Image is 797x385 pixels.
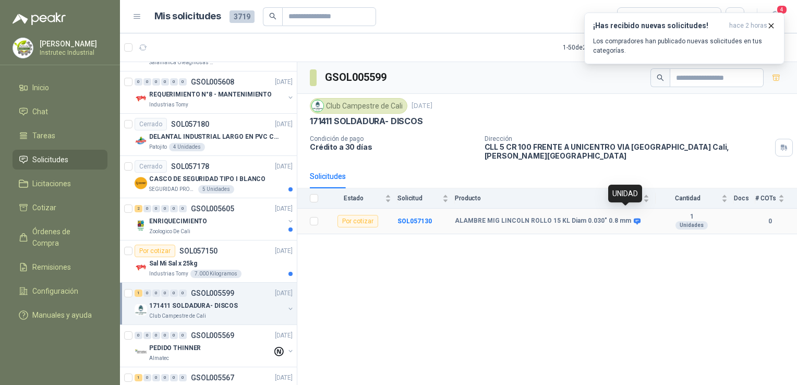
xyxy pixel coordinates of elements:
th: Cantidad [656,188,734,209]
img: Company Logo [135,261,147,274]
p: Industrias Tomy [149,270,188,278]
p: Crédito a 30 días [310,142,476,151]
p: Sal Mi Sal x 25kg [149,259,197,269]
div: 0 [143,78,151,86]
div: 0 [143,290,151,297]
a: Inicio [13,78,107,98]
b: 1 [656,213,728,221]
b: ALAMBRE MIG LINCOLN ROLLO 15 KL Diam 0.030" 0.8 mm [455,217,631,225]
a: 2 0 0 0 0 0 GSOL005605[DATE] Company LogoENRIQUECIMIENTOZoologico De Cali [135,202,295,236]
span: # COTs [755,195,776,202]
a: Tareas [13,126,107,146]
div: Por cotizar [135,245,175,257]
span: Remisiones [32,261,71,273]
img: Company Logo [135,304,147,316]
div: 7.000 Kilogramos [190,270,241,278]
p: GSOL005608 [191,78,234,86]
p: [DATE] [275,288,293,298]
div: 0 [170,205,178,212]
p: [PERSON_NAME] [40,40,105,47]
a: Licitaciones [13,174,107,194]
p: SOL057178 [171,163,209,170]
b: 0 [755,216,784,226]
span: Producto [455,195,641,202]
span: Licitaciones [32,178,71,189]
p: [DATE] [275,373,293,383]
p: 171411 SOLDADURA- DISCOS [149,301,238,311]
button: 4 [766,7,784,26]
div: 5 Unidades [198,185,234,194]
span: Tareas [32,130,55,141]
img: Company Logo [312,100,323,112]
span: Órdenes de Compra [32,226,98,249]
a: 0 0 0 0 0 0 GSOL005608[DATE] Company LogoREQUERIMIENTO N°8 - MANTENIMIENTOIndustrias Tomy [135,76,295,109]
span: search [657,74,664,81]
p: CLL 5 CR 100 FRENTE A UNICENTRO VIA [GEOGRAPHIC_DATA] Cali , [PERSON_NAME][GEOGRAPHIC_DATA] [485,142,771,160]
p: Salamanca Oleaginosas SAS [149,58,215,67]
div: 1 - 50 de 2270 [563,39,631,56]
th: # COTs [755,188,797,209]
p: Club Campestre de Cali [149,312,206,320]
h1: Mis solicitudes [154,9,221,24]
p: Condición de pago [310,135,476,142]
th: Solicitud [397,188,455,209]
div: 0 [170,332,178,339]
p: Instrutec Industrial [40,50,105,56]
div: 0 [170,78,178,86]
a: 0 0 0 0 0 0 GSOL005569[DATE] Company LogoPEDIDO THINNERAlmatec [135,329,295,363]
p: Los compradores han publicado nuevas solicitudes en tus categorías. [593,37,776,55]
div: Unidades [675,221,708,230]
div: 0 [152,332,160,339]
p: DELANTAL INDUSTRIAL LARGO EN PVC COLOR AMARILLO [149,132,279,142]
div: 0 [179,205,187,212]
img: Company Logo [135,92,147,105]
a: Chat [13,102,107,122]
div: 0 [152,78,160,86]
th: Estado [324,188,397,209]
div: 1 [135,290,142,297]
span: 4 [776,5,788,15]
h3: GSOL005599 [325,69,388,86]
a: 1 0 0 0 0 0 GSOL005599[DATE] Company Logo171411 SOLDADURA- DISCOSClub Campestre de Cali [135,287,295,320]
img: Company Logo [135,177,147,189]
span: Solicitudes [32,154,68,165]
div: 4 Unidades [169,143,205,151]
span: Cotizar [32,202,56,213]
th: Producto [455,188,656,209]
div: 0 [179,374,187,381]
div: 0 [143,374,151,381]
p: [DATE] [412,101,432,111]
div: 0 [152,290,160,297]
div: 0 [135,332,142,339]
span: Solicitud [397,195,440,202]
span: Manuales y ayuda [32,309,92,321]
div: Por cotizar [337,215,378,227]
p: GSOL005605 [191,205,234,212]
div: 0 [143,332,151,339]
a: CerradoSOL057178[DATE] Company LogoCASCO DE SEGURIDAD TIPO I BLANCOSEGURIDAD PROVISER LTDA5 Unidades [120,156,297,198]
span: hace 2 horas [729,21,767,30]
span: Cantidad [656,195,719,202]
img: Company Logo [13,38,33,58]
div: Club Campestre de Cali [310,98,407,114]
div: 0 [170,290,178,297]
p: SOL057150 [179,247,218,255]
div: 0 [161,332,169,339]
p: [DATE] [275,204,293,214]
a: Cotizar [13,198,107,218]
p: CASCO DE SEGURIDAD TIPO I BLANCO [149,174,265,184]
div: 0 [143,205,151,212]
div: 0 [161,78,169,86]
p: Dirección [485,135,771,142]
p: SEGURIDAD PROVISER LTDA [149,185,196,194]
p: SOL057180 [171,121,209,128]
a: Por cotizarSOL057150[DATE] Company LogoSal Mi Sal x 25kgIndustrias Tomy7.000 Kilogramos [120,240,297,283]
p: [DATE] [275,331,293,341]
a: Configuración [13,281,107,301]
span: search [269,13,276,20]
span: Configuración [32,285,78,297]
img: Company Logo [135,346,147,358]
a: Órdenes de Compra [13,222,107,253]
p: Zoologico De Cali [149,227,190,236]
div: 0 [170,374,178,381]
